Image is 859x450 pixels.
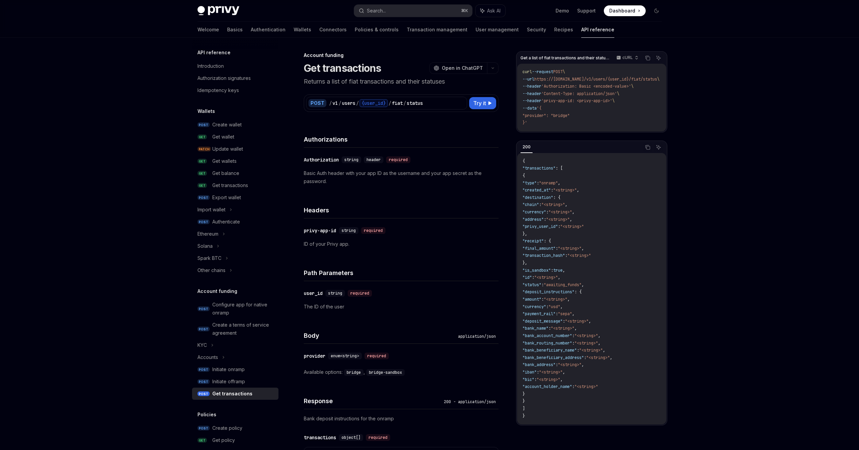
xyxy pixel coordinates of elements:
a: Idempotency keys [192,84,278,96]
a: Demo [556,7,569,14]
a: POSTInitiate onramp [192,363,278,376]
span: "<string>" [574,384,598,389]
a: POSTCreate wallet [192,119,278,131]
span: "destination" [522,195,553,200]
span: "usd" [548,304,560,309]
a: POSTExport wallet [192,191,278,204]
span: POST [197,219,210,224]
span: , [598,333,600,338]
span: "account_holder_name" [522,384,572,389]
div: Initiate onramp [212,365,245,373]
div: Get policy [212,436,235,444]
span: POST [197,391,210,396]
span: string [328,291,342,296]
a: User management [476,22,519,38]
span: , [563,268,565,273]
a: POSTAuthenticate [192,216,278,228]
span: POST [197,426,210,431]
div: Get transactions [212,390,252,398]
span: --request [532,69,553,74]
span: : [546,209,548,215]
div: Import wallet [197,206,225,214]
div: required [366,434,390,441]
span: object[] [342,435,360,440]
div: POST [308,99,326,107]
span: : [556,311,558,317]
span: \ [657,77,660,82]
span: , [582,246,584,251]
span: : [565,253,567,258]
span: "receipt" [522,238,544,244]
button: cURL [613,52,641,64]
span: --header [522,98,541,103]
span: "<string>" [546,217,570,222]
span: "deposit_message" [522,319,563,324]
div: Available options: [304,368,499,376]
span: : { [553,195,560,200]
span: : [546,304,548,309]
span: "<string>" [565,319,589,324]
span: \ [612,98,615,103]
span: , [567,297,570,302]
span: , [572,311,574,317]
span: : [577,348,579,353]
span: GET [197,438,207,443]
span: , [572,209,574,215]
span: ⌘ K [461,8,468,13]
span: } [522,391,525,397]
div: Get transactions [212,181,248,189]
h5: Wallets [197,107,215,115]
span: , [582,282,584,288]
span: "created_at" [522,187,551,193]
a: Wallets [294,22,311,38]
span: , [558,180,560,186]
span: curl [522,69,532,74]
h4: Authorizations [304,135,499,144]
span: POST [197,379,210,384]
span: "sepa" [558,311,572,317]
span: GET [197,183,207,188]
span: { [522,158,525,164]
span: "amount" [522,297,541,302]
span: POST [197,327,210,332]
span: "currency" [522,209,546,215]
span: "type" [522,180,537,186]
span: --data [522,106,537,111]
span: "final_amount" [522,246,556,251]
span: "currency" [522,304,546,309]
span: "chain" [522,202,539,207]
div: Get balance [212,169,239,177]
button: Ask AI [476,5,505,17]
div: Get wallets [212,157,237,165]
a: POSTCreate policy [192,422,278,434]
p: Bank deposit instructions for the onramp [304,415,499,423]
span: : [548,326,551,331]
span: "<string>" [558,246,582,251]
span: : [572,333,574,338]
span: true [553,268,563,273]
span: string [344,157,358,162]
button: Copy the contents from the code block [643,143,652,152]
a: Support [577,7,596,14]
span: "id" [522,275,532,280]
span: --url [522,77,534,82]
a: Security [527,22,546,38]
span: : [556,246,558,251]
div: Ethereum [197,230,218,238]
span: , [603,348,605,353]
span: "<string>" [544,297,567,302]
div: Create policy [212,424,242,432]
div: Authorization [304,156,339,163]
p: The ID of the user [304,303,499,311]
span: Ask AI [487,7,501,14]
span: Get a list of fiat transactions and their statuses [520,55,610,61]
div: KYC [197,341,207,349]
span: : [ [556,166,563,171]
img: dark logo [197,6,239,16]
a: API reference [581,22,614,38]
div: 200 - application/json [441,398,499,405]
div: v1 [332,100,338,107]
button: Search...⌘K [354,5,472,17]
span: "bic" [522,377,534,382]
div: Solana [197,242,213,250]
